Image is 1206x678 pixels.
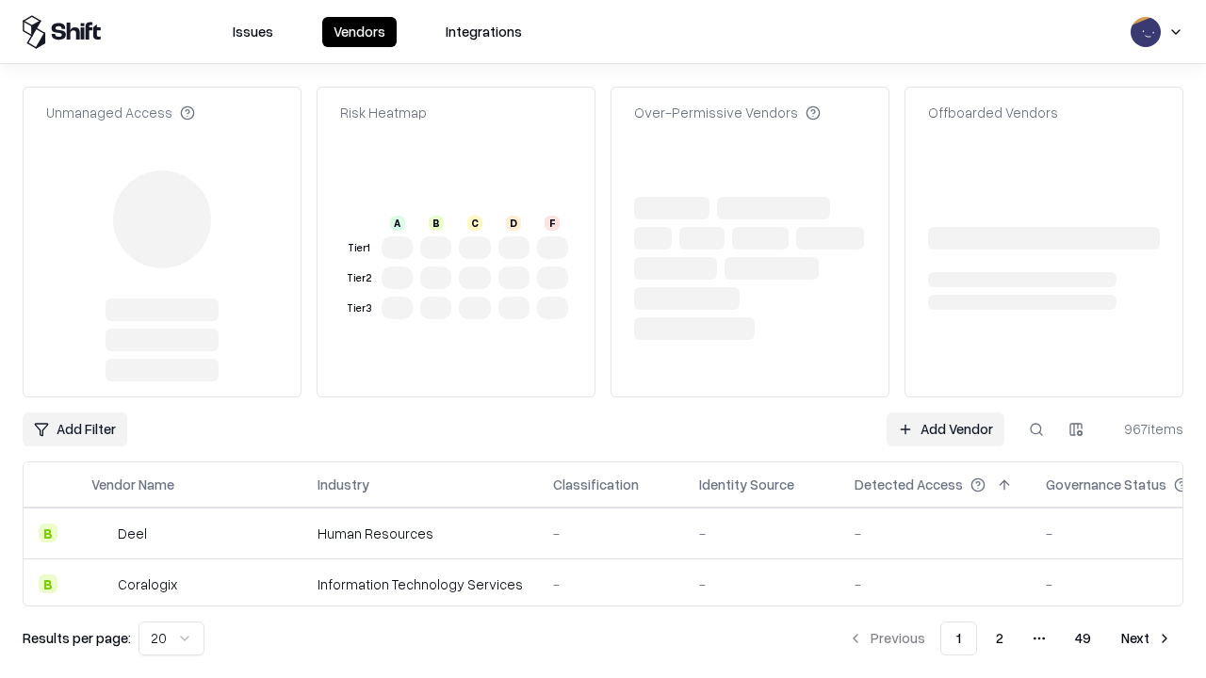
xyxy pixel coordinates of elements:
a: Add Vendor [887,412,1004,446]
button: Issues [221,17,285,47]
div: Over-Permissive Vendors [634,103,821,122]
div: D [506,216,521,231]
div: Detected Access [855,475,963,494]
div: Deel [118,524,147,543]
div: Unmanaged Access [46,103,195,122]
button: Add Filter [23,412,127,446]
div: - [855,574,1016,594]
div: Tier 2 [344,270,374,286]
div: Information Technology Services [318,574,523,594]
button: Vendors [322,17,397,47]
div: Governance Status [1046,475,1166,494]
div: Tier 1 [344,240,374,256]
img: Deel [91,524,110,542]
button: 2 [981,621,1019,655]
button: Next [1110,621,1183,655]
div: - [699,524,824,543]
button: 1 [940,621,977,655]
div: - [553,574,669,594]
div: Offboarded Vendors [928,103,1058,122]
div: B [39,574,57,593]
div: C [467,216,482,231]
nav: pagination [837,621,1183,655]
div: Classification [553,475,639,494]
div: Risk Heatmap [340,103,427,122]
img: Coralogix [91,574,110,593]
div: - [855,524,1016,543]
div: F [545,216,560,231]
div: Industry [318,475,369,494]
div: B [39,524,57,542]
div: 967 items [1108,419,1183,439]
div: Identity Source [699,475,794,494]
div: B [429,216,444,231]
div: - [699,574,824,594]
button: Integrations [434,17,533,47]
div: Human Resources [318,524,523,543]
div: A [390,216,405,231]
p: Results per page: [23,628,131,648]
div: Coralogix [118,574,177,594]
div: Tier 3 [344,300,374,316]
div: Vendor Name [91,475,174,494]
div: - [553,524,669,543]
button: 49 [1060,621,1106,655]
